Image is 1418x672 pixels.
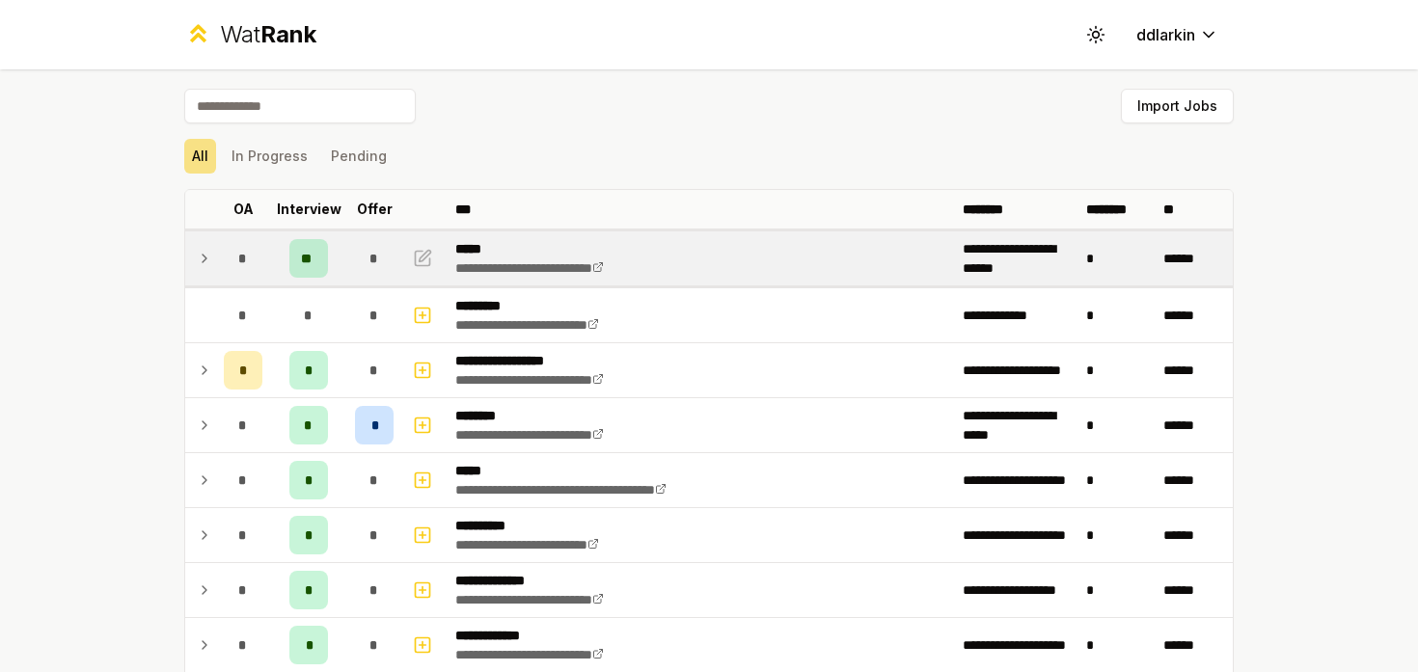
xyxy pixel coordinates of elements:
[184,19,316,50] a: WatRank
[277,200,341,219] p: Interview
[220,19,316,50] div: Wat
[357,200,393,219] p: Offer
[1121,89,1234,123] button: Import Jobs
[260,20,316,48] span: Rank
[233,200,254,219] p: OA
[1136,23,1195,46] span: ddlarkin
[184,139,216,174] button: All
[323,139,395,174] button: Pending
[224,139,315,174] button: In Progress
[1121,17,1234,52] button: ddlarkin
